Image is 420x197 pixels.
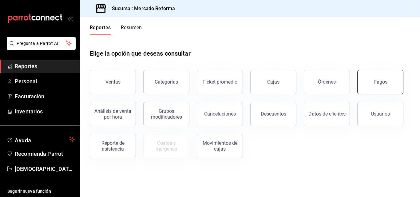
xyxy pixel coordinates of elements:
a: Pregunta a Parrot AI [4,45,76,51]
div: Análisis de venta por hora [94,108,132,120]
button: Datos de clientes [304,102,350,126]
button: Órdenes [304,70,350,94]
div: Categorías [155,79,178,85]
div: Movimientos de cajas [201,140,239,152]
span: [DEMOGRAPHIC_DATA] De la [PERSON_NAME] [15,165,75,173]
div: Descuentos [261,111,286,117]
span: Pregunta a Parrot AI [17,40,66,47]
button: Contrata inventarios para ver este reporte [143,134,189,158]
h1: Elige la opción que deseas consultar [90,49,191,58]
div: Datos de clientes [308,111,346,117]
button: Categorías [143,70,189,94]
button: Usuarios [357,102,403,126]
span: Ayuda [15,136,67,143]
button: Reporte de asistencia [90,134,136,158]
div: Órdenes [318,79,336,85]
div: Cancelaciones [204,111,236,117]
button: Pagos [357,70,403,94]
div: Costos y márgenes [147,140,185,152]
div: Pagos [374,79,387,85]
span: Reportes [15,62,75,70]
span: Sugerir nueva función [7,188,75,195]
button: Resumen [121,25,142,35]
button: Análisis de venta por hora [90,102,136,126]
div: Ticket promedio [202,79,237,85]
h3: Sucursal: Mercado Reforma [107,5,175,12]
span: Personal [15,77,75,85]
button: Movimientos de cajas [197,134,243,158]
button: Grupos modificadores [143,102,189,126]
button: Ticket promedio [197,70,243,94]
div: Usuarios [371,111,390,117]
span: Facturación [15,92,75,100]
div: Cajas [267,79,279,85]
div: Grupos modificadores [147,108,185,120]
button: Reportes [90,25,111,35]
button: Pregunta a Parrot AI [7,37,76,50]
button: open_drawer_menu [68,16,73,21]
button: Cancelaciones [197,102,243,126]
button: Descuentos [250,102,296,126]
span: Inventarios [15,107,75,116]
div: Reporte de asistencia [94,140,132,152]
div: Ventas [105,79,121,85]
button: Ventas [90,70,136,94]
div: navigation tabs [90,25,142,35]
button: Cajas [250,70,296,94]
span: Recomienda Parrot [15,150,75,158]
